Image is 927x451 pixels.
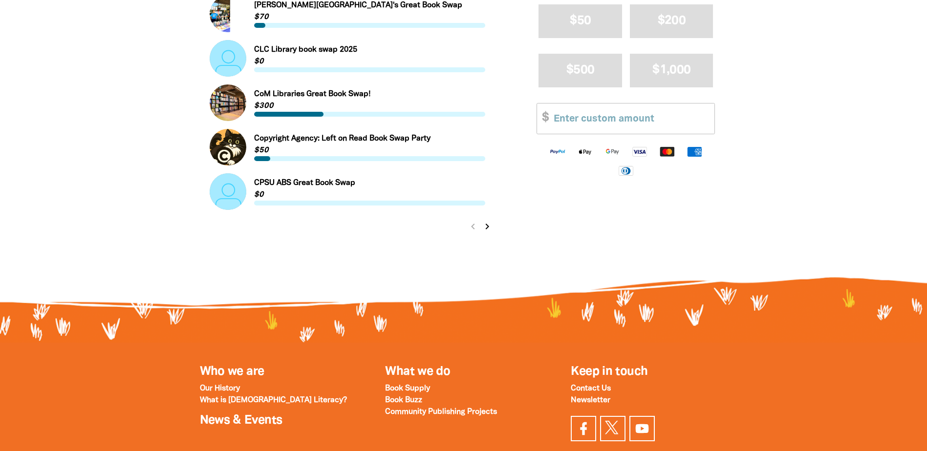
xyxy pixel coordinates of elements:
[544,145,571,157] img: Paypal logo
[630,4,713,38] button: $200
[566,64,594,76] span: $500
[658,15,686,26] span: $200
[539,54,622,87] button: $500
[571,145,599,157] img: Apple Pay logo
[385,409,497,415] a: Community Publishing Projects
[681,145,708,157] img: American Express logo
[385,385,430,392] a: Book Supply
[629,416,655,441] a: Find us on YouTube
[599,145,626,157] img: Google Pay logo
[571,366,647,377] span: Keep in touch
[571,397,610,404] a: Newsletter
[480,220,494,233] button: Next page
[570,15,591,26] span: $50
[200,415,282,426] a: News & Events
[200,366,264,377] a: Who we are
[652,64,690,76] span: $1,000
[385,397,422,404] a: Book Buzz
[547,103,714,133] input: Enter custom amount
[630,54,713,87] button: $1,000
[600,416,625,441] a: Find us on Twitter
[571,385,611,392] a: Contact Us
[200,397,347,404] a: What is [DEMOGRAPHIC_DATA] Literacy?
[571,416,596,441] a: Visit our facebook page
[537,103,549,133] span: $
[539,4,622,38] button: $50
[653,145,681,157] img: Mastercard logo
[612,164,640,176] img: Diners Club logo
[200,385,240,392] a: Our History
[626,145,653,157] img: Visa logo
[385,366,450,377] a: What we do
[481,221,493,232] i: chevron_right
[537,138,715,183] div: Available payment methods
